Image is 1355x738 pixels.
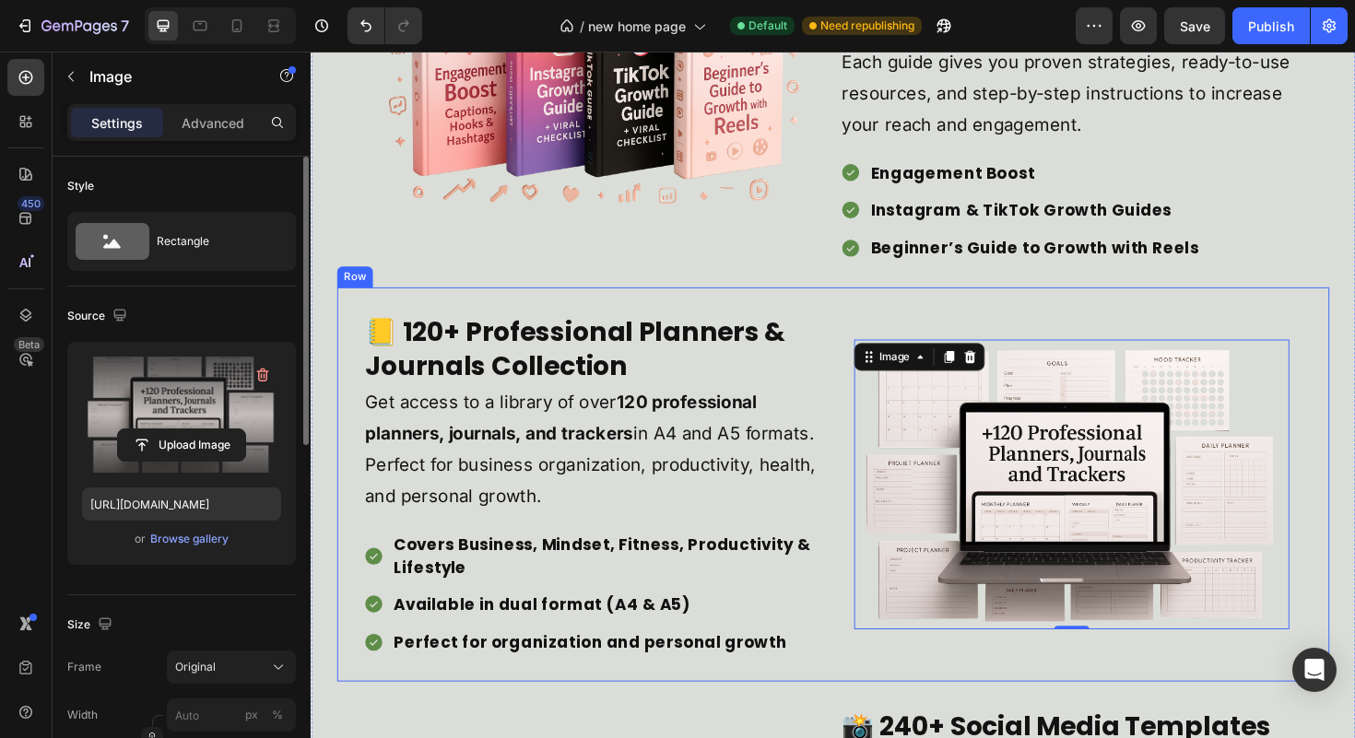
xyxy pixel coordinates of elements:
[67,178,94,194] div: Style
[14,337,44,352] div: Beta
[157,220,269,263] div: Rectangle
[18,196,44,211] div: 450
[7,7,137,44] button: 7
[1292,648,1337,692] div: Open Intercom Messenger
[575,305,1036,612] img: gempages_584649487692071493-ff4b570d-5364-4f62-b08d-f3f1020698f3.png
[593,196,940,219] p: Beginner’s Guide to Growth with Reels
[89,65,246,88] p: Image
[88,510,543,556] p: Covers Business, Mindset, Fitness, Productivity & Lifestyle
[1232,7,1310,44] button: Publish
[55,277,546,353] h2: 📒 120+ Professional Planners & Journals Collection
[311,52,1355,738] iframe: Design area
[272,707,283,723] div: %
[67,707,98,723] label: Width
[820,18,914,34] span: Need republishing
[593,157,940,180] p: Instagram & TikTok Growth Guides
[182,113,244,133] p: Advanced
[150,531,229,547] div: Browse gallery
[241,704,263,726] button: %
[1180,18,1210,34] span: Save
[88,574,543,597] p: Available in dual format (A4 & A5)
[117,428,246,462] button: Upload Image
[1164,7,1225,44] button: Save
[135,528,146,550] span: or
[31,230,62,247] div: Row
[149,530,230,548] button: Browse gallery
[245,707,258,723] div: px
[598,315,638,332] div: Image
[57,355,544,487] p: Get access to a library of over in A4 and A5 formats. Perfect for business organization, producti...
[82,487,281,521] input: https://example.com/image.jpg
[121,15,129,37] p: 7
[348,7,422,44] div: Undo/Redo
[580,17,584,36] span: /
[91,113,143,133] p: Settings
[88,614,543,637] p: Perfect for organization and personal growth
[67,304,131,329] div: Source
[748,18,787,34] span: Default
[588,17,686,36] span: new home page
[167,650,296,684] button: Original
[175,659,216,675] span: Original
[167,698,296,732] input: px%
[593,117,940,140] p: Engagement Boost
[67,613,116,638] div: Size
[67,659,101,675] label: Frame
[1248,17,1294,36] div: Publish
[266,704,289,726] button: px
